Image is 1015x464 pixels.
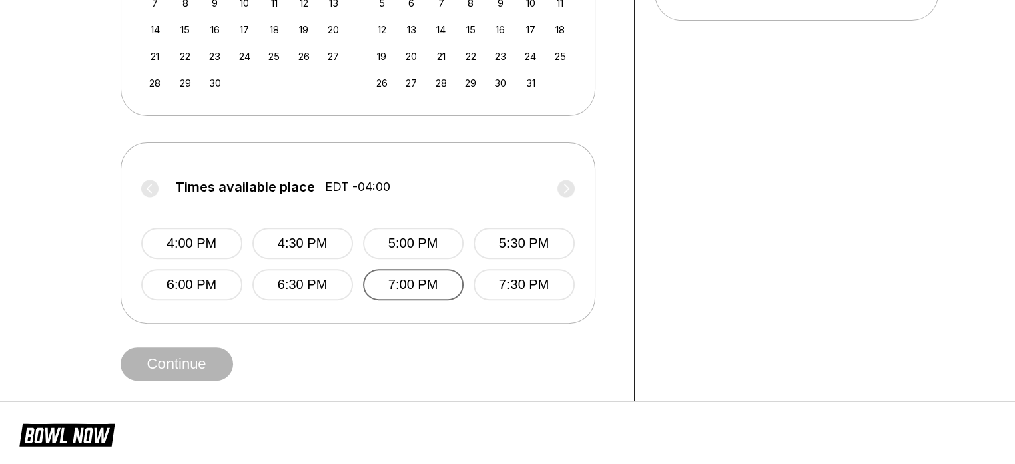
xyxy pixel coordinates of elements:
[252,228,353,259] button: 4:30 PM
[295,47,313,65] div: Choose Friday, September 26th, 2025
[551,47,569,65] div: Choose Saturday, October 25th, 2025
[265,21,283,39] div: Choose Thursday, September 18th, 2025
[432,74,450,92] div: Choose Tuesday, October 28th, 2025
[363,269,464,300] button: 7:00 PM
[492,47,510,65] div: Choose Thursday, October 23rd, 2025
[462,47,480,65] div: Choose Wednesday, October 22nd, 2025
[141,228,242,259] button: 4:00 PM
[176,21,194,39] div: Choose Monday, September 15th, 2025
[521,21,539,39] div: Choose Friday, October 17th, 2025
[176,47,194,65] div: Choose Monday, September 22nd, 2025
[432,47,450,65] div: Choose Tuesday, October 21st, 2025
[324,47,342,65] div: Choose Saturday, September 27th, 2025
[236,47,254,65] div: Choose Wednesday, September 24th, 2025
[462,21,480,39] div: Choose Wednesday, October 15th, 2025
[146,21,164,39] div: Choose Sunday, September 14th, 2025
[402,74,420,92] div: Choose Monday, October 27th, 2025
[363,228,464,259] button: 5:00 PM
[236,21,254,39] div: Choose Wednesday, September 17th, 2025
[373,74,391,92] div: Choose Sunday, October 26th, 2025
[146,47,164,65] div: Choose Sunday, September 21st, 2025
[474,228,575,259] button: 5:30 PM
[295,21,313,39] div: Choose Friday, September 19th, 2025
[492,74,510,92] div: Choose Thursday, October 30th, 2025
[432,21,450,39] div: Choose Tuesday, October 14th, 2025
[324,21,342,39] div: Choose Saturday, September 20th, 2025
[265,47,283,65] div: Choose Thursday, September 25th, 2025
[492,21,510,39] div: Choose Thursday, October 16th, 2025
[175,180,315,194] span: Times available place
[141,269,242,300] button: 6:00 PM
[551,21,569,39] div: Choose Saturday, October 18th, 2025
[206,21,224,39] div: Choose Tuesday, September 16th, 2025
[176,74,194,92] div: Choose Monday, September 29th, 2025
[462,74,480,92] div: Choose Wednesday, October 29th, 2025
[474,269,575,300] button: 7:30 PM
[206,47,224,65] div: Choose Tuesday, September 23rd, 2025
[521,47,539,65] div: Choose Friday, October 24th, 2025
[402,21,420,39] div: Choose Monday, October 13th, 2025
[373,21,391,39] div: Choose Sunday, October 12th, 2025
[146,74,164,92] div: Choose Sunday, September 28th, 2025
[521,74,539,92] div: Choose Friday, October 31st, 2025
[206,74,224,92] div: Choose Tuesday, September 30th, 2025
[402,47,420,65] div: Choose Monday, October 20th, 2025
[325,180,390,194] span: EDT -04:00
[252,269,353,300] button: 6:30 PM
[373,47,391,65] div: Choose Sunday, October 19th, 2025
